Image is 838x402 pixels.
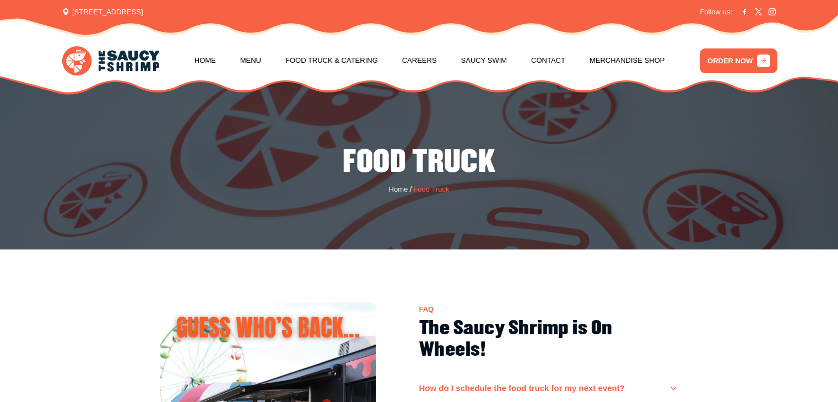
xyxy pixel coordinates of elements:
span: / [409,183,412,196]
a: Merchandise Shop [590,40,665,82]
img: logo [62,46,159,75]
a: ORDER NOW [700,48,777,73]
span: [STREET_ADDRESS] [62,7,143,18]
a: Contact [531,40,565,82]
a: Careers [402,40,437,82]
span: FAQ [419,306,434,313]
span: Follow us: [700,7,732,18]
h3: How do I schedule the food truck for my next event? [419,383,625,393]
a: Saucy Swim [461,40,507,82]
a: Food Truck & Catering [285,40,378,82]
h2: Food Truck [8,144,830,181]
span: Food Truck [413,184,449,195]
a: Menu [240,40,261,82]
a: Home [389,184,408,195]
a: Home [194,40,216,82]
h2: The Saucy Shrimp is On Wheels! [419,318,678,361]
